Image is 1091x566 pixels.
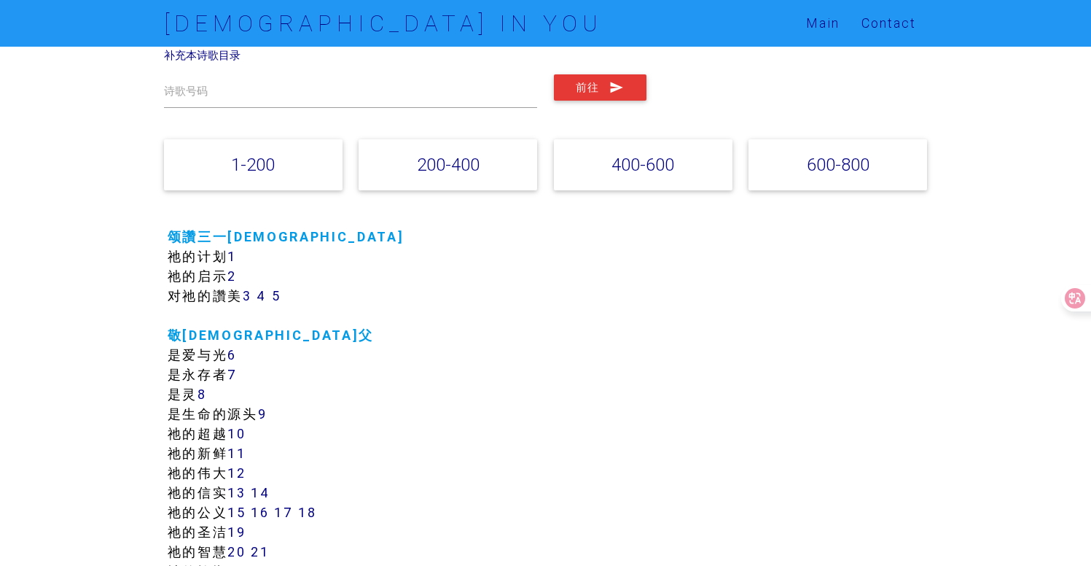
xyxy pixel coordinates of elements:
[231,154,275,175] a: 1-200
[168,327,374,344] a: 敬[DEMOGRAPHIC_DATA]父
[227,268,237,284] a: 2
[257,287,267,304] a: 4
[198,386,207,403] a: 8
[227,484,246,501] a: 13
[227,465,246,481] a: 12
[298,504,316,521] a: 18
[168,228,404,245] a: 颂讚三一[DEMOGRAPHIC_DATA]
[272,287,281,304] a: 5
[611,154,674,175] a: 400-600
[164,48,241,62] a: 补充本诗歌目录
[227,524,246,540] a: 19
[1029,500,1080,555] iframe: Chat
[274,504,293,521] a: 17
[227,445,246,462] a: 11
[164,83,208,100] label: 诗歌号码
[227,346,237,363] a: 6
[227,248,237,265] a: 1
[251,543,269,560] a: 21
[417,154,480,175] a: 200-400
[251,504,269,521] a: 16
[807,154,869,175] a: 600-800
[243,287,252,304] a: 3
[258,406,267,422] a: 9
[227,504,246,521] a: 15
[251,484,270,501] a: 14
[227,366,238,383] a: 7
[554,74,646,101] button: 前往
[227,425,246,442] a: 10
[227,543,246,560] a: 20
